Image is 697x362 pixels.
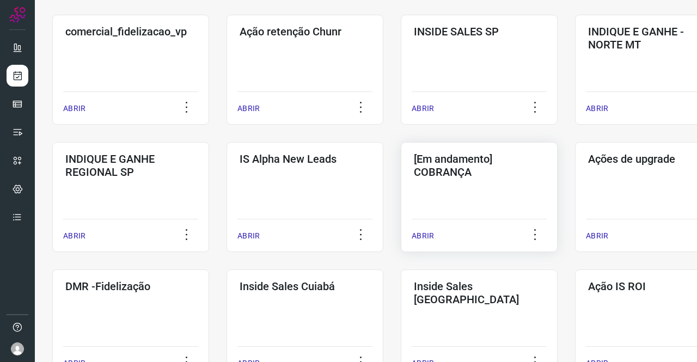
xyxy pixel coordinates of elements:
h3: Inside Sales Cuiabá [240,280,370,293]
h3: IS Alpha New Leads [240,152,370,165]
h3: INSIDE SALES SP [414,25,545,38]
h3: DMR -Fidelização [65,280,196,293]
img: avatar-user-boy.jpg [11,342,24,355]
p: ABRIR [412,103,434,114]
p: ABRIR [237,103,260,114]
p: ABRIR [63,103,85,114]
p: ABRIR [586,103,608,114]
p: ABRIR [63,230,85,242]
p: ABRIR [412,230,434,242]
h3: comercial_fidelizacao_vp [65,25,196,38]
h3: INDIQUE E GANHE REGIONAL SP [65,152,196,179]
img: Logo [9,7,26,23]
h3: Inside Sales [GEOGRAPHIC_DATA] [414,280,545,306]
p: ABRIR [237,230,260,242]
h3: [Em andamento] COBRANÇA [414,152,545,179]
p: ABRIR [586,230,608,242]
h3: Ação retenção Chunr [240,25,370,38]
